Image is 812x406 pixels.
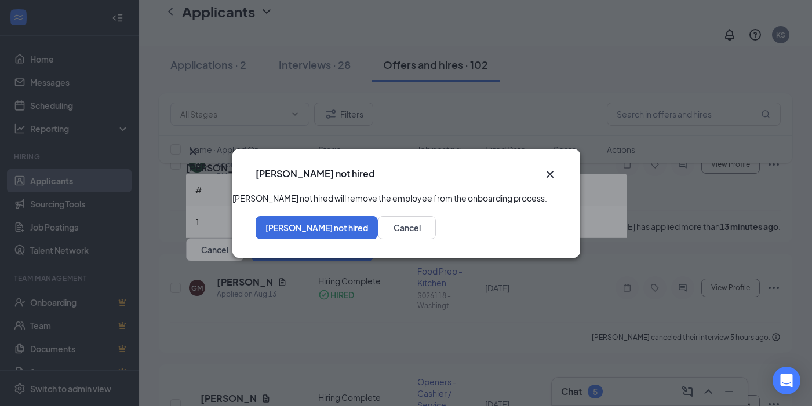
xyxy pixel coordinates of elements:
[232,192,580,204] div: [PERSON_NAME] not hired will remove the employee from the onboarding process.
[378,216,436,239] button: Cancel
[543,167,557,181] svg: Cross
[256,216,378,239] button: [PERSON_NAME] not hired
[773,367,800,394] div: Open Intercom Messenger
[256,167,375,180] h3: [PERSON_NAME] not hired
[543,167,557,181] button: Close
